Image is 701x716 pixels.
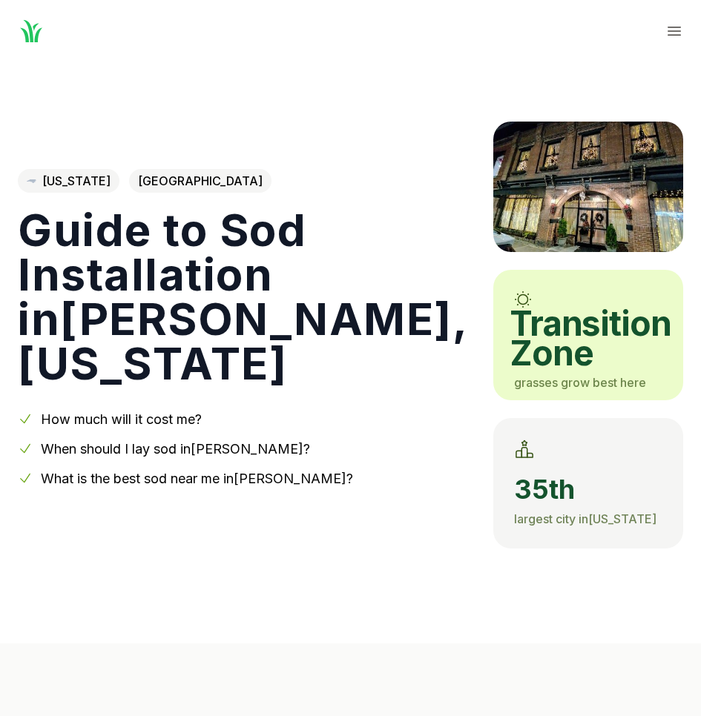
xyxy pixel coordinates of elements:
span: grasses grow best here [514,375,646,390]
span: transition zone [510,308,662,368]
a: How much will it cost me? [41,411,202,427]
a: [US_STATE] [18,169,119,193]
span: 35th [514,474,662,504]
img: North Carolina state outline [27,179,36,183]
a: What is the best sod near me in[PERSON_NAME]? [41,471,353,486]
img: A picture of Clayton [493,122,683,252]
a: When should I lay sod in[PERSON_NAME]? [41,441,310,457]
h1: Guide to Sod Installation in [PERSON_NAME] , [US_STATE] [18,208,470,385]
span: largest city in [US_STATE] [514,511,656,526]
span: [GEOGRAPHIC_DATA] [129,169,271,193]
